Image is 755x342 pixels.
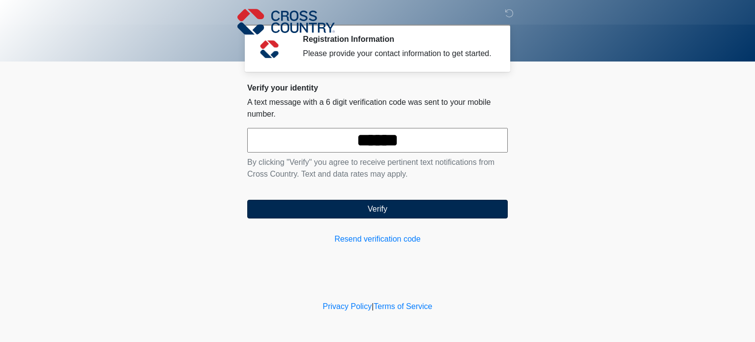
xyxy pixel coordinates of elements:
a: Privacy Policy [323,302,372,311]
p: By clicking "Verify" you agree to receive pertinent text notifications from Cross Country. Text a... [247,156,508,180]
img: Cross Country Logo [237,7,335,36]
a: Terms of Service [374,302,432,311]
h2: Verify your identity [247,83,508,93]
p: A text message with a 6 digit verification code was sent to your mobile number. [247,96,508,120]
a: | [372,302,374,311]
button: Verify [247,200,508,218]
div: Please provide your contact information to get started. [303,48,493,60]
img: Agent Avatar [255,34,284,64]
a: Resend verification code [247,233,508,245]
